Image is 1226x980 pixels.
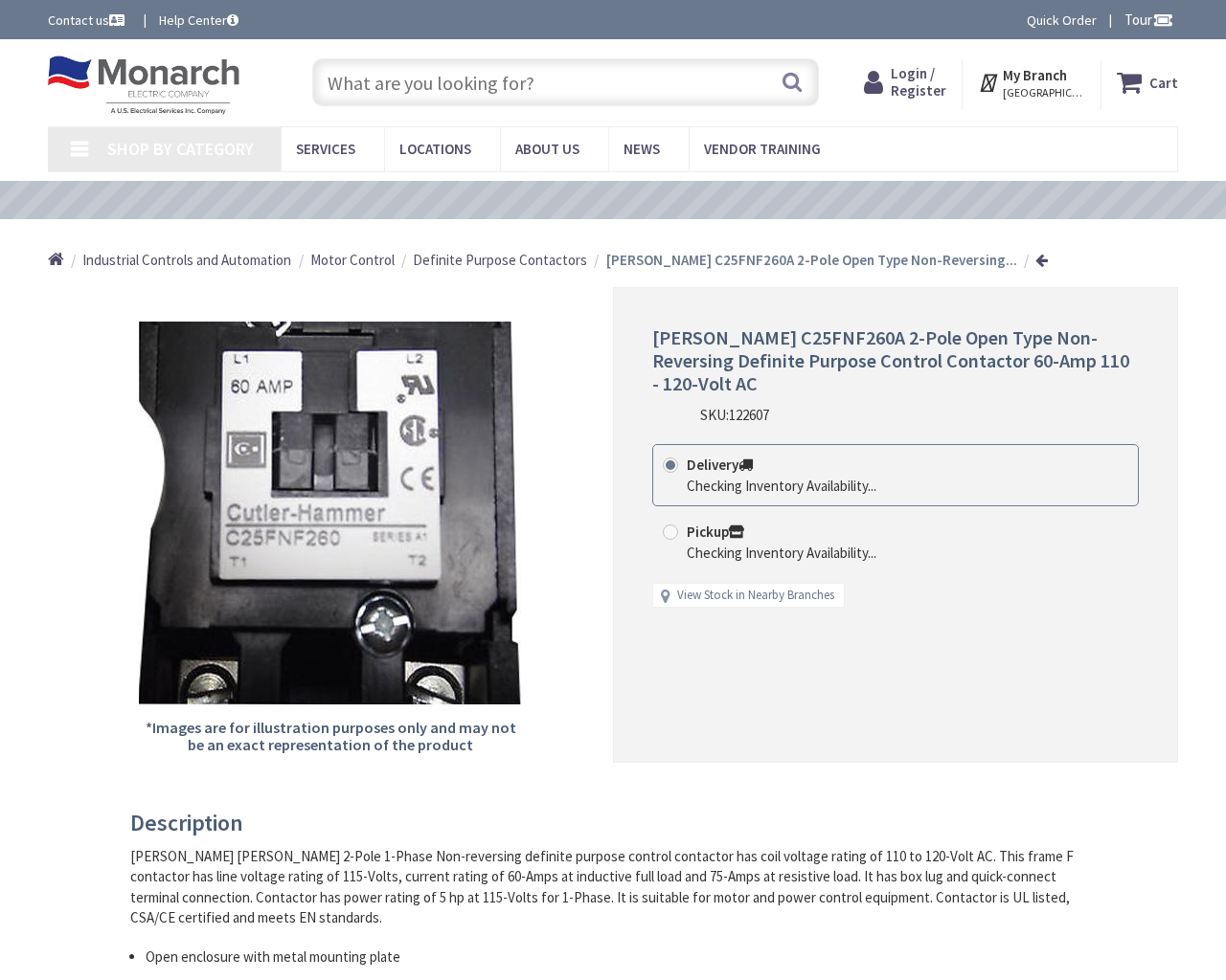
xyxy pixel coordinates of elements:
span: Tour [1124,11,1173,29]
span: [GEOGRAPHIC_DATA], [GEOGRAPHIC_DATA] [1003,85,1084,100]
a: Help Center [159,11,238,30]
span: Industrial Controls and Automation [82,251,291,269]
span: Login / Register [891,64,946,100]
span: Shop By Category [107,138,254,160]
a: Quick Order [1027,11,1097,30]
span: Services [296,140,355,158]
strong: [PERSON_NAME] C25FNF260A 2-Pole Open Type Non-Reversing... [606,251,1017,269]
li: Open enclosure with metal mounting plate [146,947,1081,967]
div: SKU: [700,405,769,425]
a: Definite Purpose Contactors [413,250,587,270]
a: View Stock in Nearby Branches [677,587,834,605]
strong: Pickup [687,523,744,541]
span: Motor Control [310,251,395,269]
div: [PERSON_NAME] [PERSON_NAME] 2-Pole 1-Phase Non-reversing definite purpose control contactor has c... [130,846,1081,928]
span: 122607 [729,406,769,424]
span: Vendor Training [704,140,821,158]
span: [PERSON_NAME] C25FNF260A 2-Pole Open Type Non-Reversing Definite Purpose Control Contactor 60-Amp... [652,325,1129,395]
span: Definite Purpose Contactors [413,251,587,269]
strong: Delivery [687,456,753,474]
img: Monarch Electric Company [48,56,239,115]
img: Eaton C25FNF260A 2-Pole Open Type Non-Reversing Definite Purpose Control Contactor 60-Amp 110 - 1... [139,322,522,704]
h5: *Images are for illustration purposes only and may not be an exact representation of the product [138,720,522,753]
span: News [624,140,660,158]
a: VIEW OUR VIDEO TRAINING LIBRARY [431,190,765,212]
a: Motor Control [310,250,395,270]
span: About Us [515,140,579,158]
a: Contact us [48,11,128,30]
strong: Cart [1149,65,1178,100]
span: Locations [399,140,471,158]
strong: My Branch [1003,66,1067,84]
a: Industrial Controls and Automation [82,250,291,270]
input: What are you looking for? [312,58,819,106]
h3: Description [130,811,1081,835]
div: My Branch [GEOGRAPHIC_DATA], [GEOGRAPHIC_DATA] [978,65,1084,100]
a: Cart [1117,65,1178,100]
div: Checking Inventory Availability... [687,476,876,496]
div: Checking Inventory Availability... [687,543,876,563]
a: Login / Register [864,65,946,100]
